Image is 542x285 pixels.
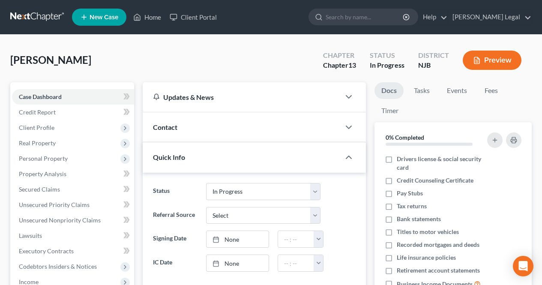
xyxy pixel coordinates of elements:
[397,253,456,262] span: Life insurance policies
[419,9,447,25] a: Help
[370,60,404,70] div: In Progress
[12,243,134,259] a: Executory Contracts
[19,186,60,193] span: Secured Claims
[407,82,437,99] a: Tasks
[90,14,118,21] span: New Case
[418,60,449,70] div: NJB
[153,153,185,161] span: Quick Info
[207,231,269,247] a: None
[397,189,423,198] span: Pay Stubs
[19,216,101,224] span: Unsecured Nonpriority Claims
[370,51,404,60] div: Status
[19,247,74,255] span: Executory Contracts
[19,139,56,147] span: Real Property
[207,255,269,271] a: None
[12,166,134,182] a: Property Analysis
[12,213,134,228] a: Unsecured Nonpriority Claims
[12,89,134,105] a: Case Dashboard
[448,9,531,25] a: [PERSON_NAME] Legal
[374,102,405,119] a: Timer
[19,155,68,162] span: Personal Property
[397,228,459,236] span: Titles to motor vehicles
[153,93,330,102] div: Updates & News
[323,60,356,70] div: Chapter
[397,266,480,275] span: Retirement account statements
[19,232,42,239] span: Lawsuits
[477,82,505,99] a: Fees
[19,263,97,270] span: Codebtors Insiders & Notices
[278,255,314,271] input: -- : --
[323,51,356,60] div: Chapter
[463,51,521,70] button: Preview
[12,105,134,120] a: Credit Report
[440,82,474,99] a: Events
[149,183,201,200] label: Status
[397,240,479,249] span: Recorded mortgages and deeds
[149,207,201,224] label: Referral Source
[19,93,62,100] span: Case Dashboard
[19,170,66,177] span: Property Analysis
[149,255,201,272] label: IC Date
[19,108,56,116] span: Credit Report
[348,61,356,69] span: 13
[12,197,134,213] a: Unsecured Priority Claims
[19,201,90,208] span: Unsecured Priority Claims
[397,176,473,185] span: Credit Counseling Certificate
[513,256,533,276] div: Open Intercom Messenger
[19,124,54,131] span: Client Profile
[12,182,134,197] a: Secured Claims
[374,82,404,99] a: Docs
[397,202,427,210] span: Tax returns
[418,51,449,60] div: District
[129,9,165,25] a: Home
[326,9,404,25] input: Search by name...
[278,231,314,247] input: -- : --
[153,123,177,131] span: Contact
[165,9,221,25] a: Client Portal
[10,54,91,66] span: [PERSON_NAME]
[386,134,424,141] strong: 0% Completed
[149,231,201,248] label: Signing Date
[397,215,441,223] span: Bank statements
[397,155,485,172] span: Drivers license & social security card
[12,228,134,243] a: Lawsuits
